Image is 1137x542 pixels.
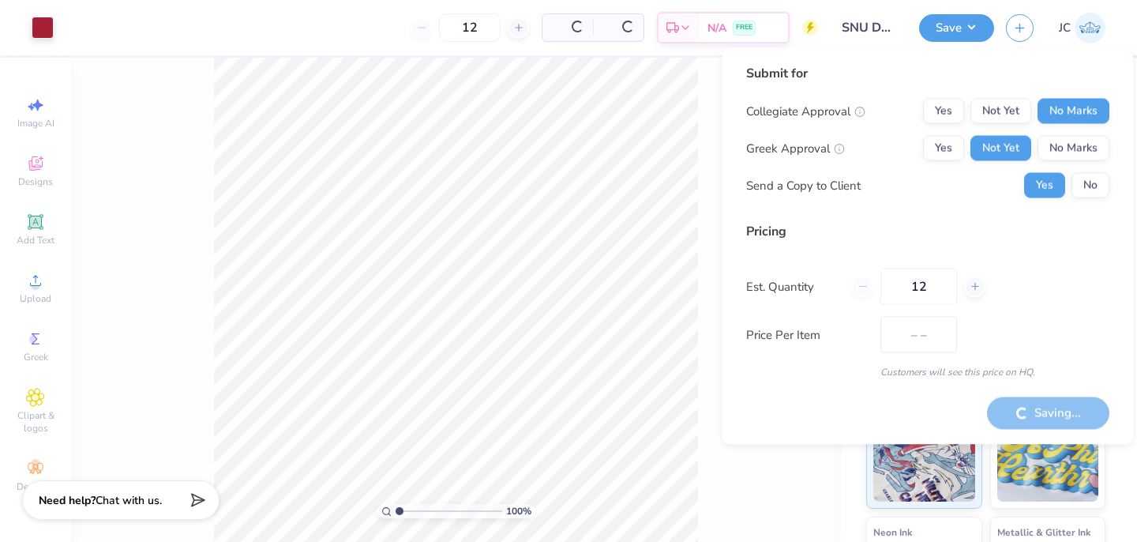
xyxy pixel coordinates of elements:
span: Upload [20,292,51,305]
img: Puff Ink [997,423,1099,502]
strong: Need help? [39,493,96,508]
span: 100 % [506,504,531,518]
span: Greek [24,351,48,363]
div: Collegiate Approval [746,102,865,120]
button: Yes [923,136,964,161]
button: Yes [1024,173,1065,198]
input: Untitled Design [830,12,907,43]
div: Send a Copy to Client [746,176,861,194]
span: FREE [736,22,752,33]
span: JC [1059,19,1071,37]
button: No [1071,173,1109,198]
div: Greek Approval [746,139,845,157]
button: Not Yet [970,99,1031,124]
button: No Marks [1038,136,1109,161]
label: Price Per Item [746,326,869,344]
span: Chat with us. [96,493,162,508]
input: – – [439,13,501,42]
label: Est. Quantity [746,277,840,295]
span: Clipart & logos [8,409,63,435]
span: N/A [707,20,726,36]
div: Customers will see this price on HQ. [746,365,1109,379]
span: Decorate [17,480,54,493]
button: Not Yet [970,136,1031,161]
span: Image AI [17,117,54,130]
span: Designs [18,175,53,188]
div: Pricing [746,222,1109,241]
span: Metallic & Glitter Ink [997,524,1090,540]
span: Add Text [17,234,54,247]
img: Standard [873,423,975,502]
span: Neon Ink [873,524,912,540]
a: JC [1059,13,1105,43]
div: Submit for [746,64,1109,83]
button: Yes [923,99,964,124]
img: Julia Cox [1075,13,1105,43]
input: – – [880,269,957,305]
button: No Marks [1038,99,1109,124]
button: Save [919,14,994,42]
